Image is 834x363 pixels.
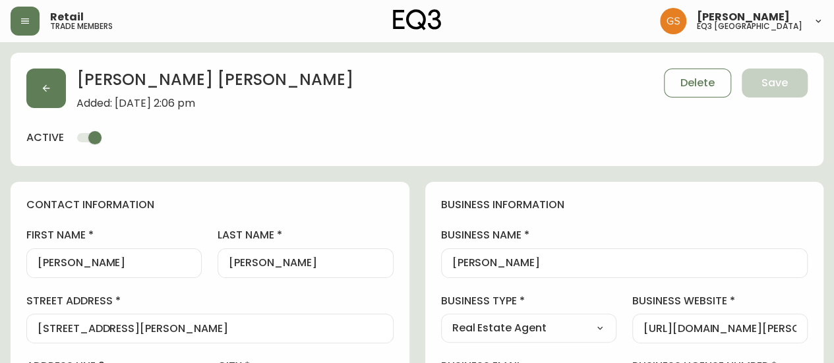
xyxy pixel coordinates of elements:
[664,69,731,98] button: Delete
[26,198,394,212] h4: contact information
[680,76,715,90] span: Delete
[643,322,796,335] input: https://www.designshop.com
[441,198,808,212] h4: business information
[76,98,353,109] span: Added: [DATE] 2:06 pm
[441,294,616,308] label: business type
[50,12,84,22] span: Retail
[697,12,790,22] span: [PERSON_NAME]
[26,294,394,308] label: street address
[393,9,442,30] img: logo
[660,8,686,34] img: 6b403d9c54a9a0c30f681d41f5fc2571
[632,294,808,308] label: business website
[76,69,353,98] h2: [PERSON_NAME] [PERSON_NAME]
[26,130,64,145] h4: active
[441,228,808,242] label: business name
[218,228,393,242] label: last name
[50,22,113,30] h5: trade members
[26,228,202,242] label: first name
[697,22,802,30] h5: eq3 [GEOGRAPHIC_DATA]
